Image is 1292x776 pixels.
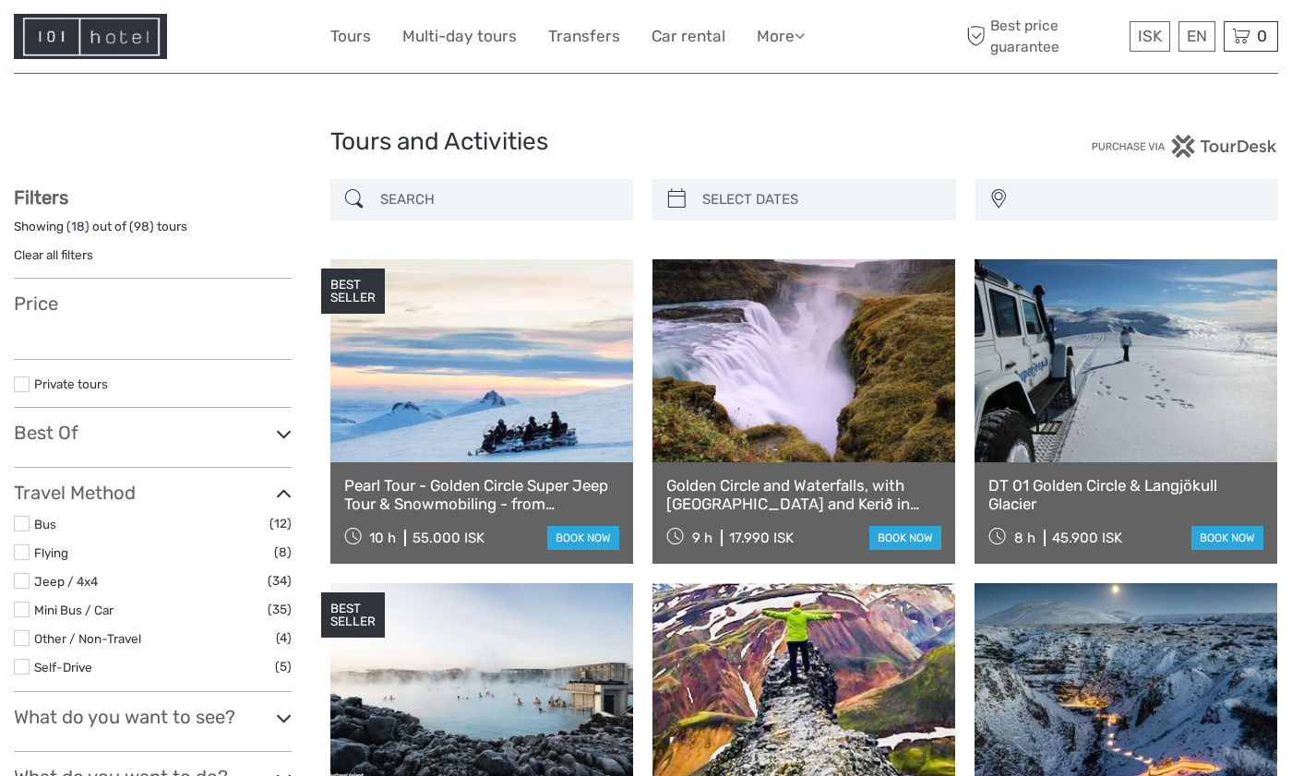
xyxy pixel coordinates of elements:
[14,706,292,728] h3: What do you want to see?
[373,184,625,216] input: SEARCH
[1191,526,1263,550] a: book now
[34,631,141,646] a: Other / Non-Travel
[34,603,114,617] a: Mini Bus / Car
[268,599,292,620] span: (35)
[652,23,725,50] a: Car rental
[14,482,292,504] h3: Travel Method
[402,23,517,50] a: Multi-day tours
[276,627,292,649] span: (4)
[321,269,385,315] div: BEST SELLER
[321,592,385,639] div: BEST SELLER
[274,542,292,563] span: (8)
[988,476,1263,514] a: DT 01 Golden Circle & Langjökull Glacier
[963,16,1126,56] span: Best price guarantee
[1254,27,1270,45] span: 0
[34,376,108,391] a: Private tours
[14,14,167,59] img: Hotel Information
[547,526,619,550] a: book now
[34,660,92,675] a: Self-Drive
[692,530,712,546] span: 9 h
[275,656,292,677] span: (5)
[14,186,68,209] strong: Filters
[729,530,794,546] div: 17.990 ISK
[71,218,85,235] label: 18
[330,23,371,50] a: Tours
[548,23,620,50] a: Transfers
[695,184,947,216] input: SELECT DATES
[666,476,941,514] a: Golden Circle and Waterfalls, with [GEOGRAPHIC_DATA] and Kerið in small group
[869,526,941,550] a: book now
[14,422,292,444] h3: Best Of
[34,517,56,531] a: Bus
[1138,27,1162,45] span: ISK
[757,23,805,50] a: More
[1052,530,1122,546] div: 45.900 ISK
[34,574,98,589] a: Jeep / 4x4
[134,218,150,235] label: 98
[369,530,396,546] span: 10 h
[34,545,68,560] a: Flying
[268,570,292,591] span: (34)
[14,218,292,246] div: Showing ( ) out of ( ) tours
[330,127,963,157] h1: Tours and Activities
[14,247,93,262] a: Clear all filters
[269,513,292,534] span: (12)
[14,292,292,315] h3: Price
[413,530,484,546] div: 55.000 ISK
[1178,21,1215,52] div: EN
[1091,135,1278,158] img: PurchaseViaTourDesk.png
[344,476,619,514] a: Pearl Tour - Golden Circle Super Jeep Tour & Snowmobiling - from [GEOGRAPHIC_DATA]
[1014,530,1035,546] span: 8 h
